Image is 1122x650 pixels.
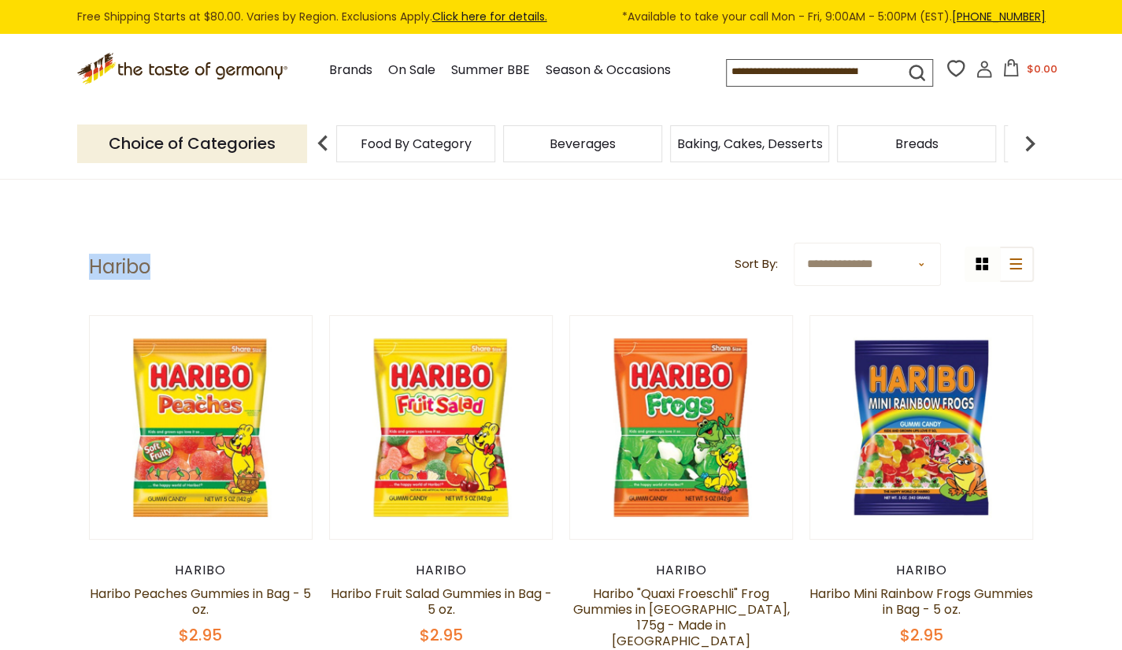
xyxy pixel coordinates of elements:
img: next arrow [1014,128,1046,159]
a: Summer BBE [451,60,530,81]
p: Choice of Categories [77,124,307,163]
a: Brands [329,60,372,81]
button: $0.00 [996,59,1063,83]
img: previous arrow [307,128,339,159]
a: Baking, Cakes, Desserts [677,138,823,150]
span: $0.00 [1026,61,1057,76]
a: Beverages [550,138,616,150]
span: *Available to take your call Mon - Fri, 9:00AM - 5:00PM (EST). [622,8,1046,26]
a: On Sale [388,60,435,81]
a: [PHONE_NUMBER] [952,9,1046,24]
div: Free Shipping Starts at $80.00. Varies by Region. Exclusions Apply. [77,8,1046,26]
a: Season & Occasions [546,60,671,81]
a: Click here for details. [432,9,547,24]
a: Breads [895,138,939,150]
a: Food By Category [361,138,472,150]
